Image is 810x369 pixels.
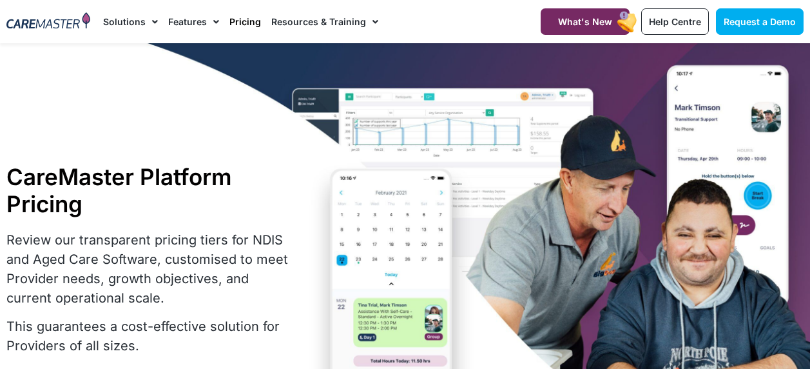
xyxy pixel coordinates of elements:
[649,16,701,27] span: Help Centre
[6,12,90,31] img: CareMaster Logo
[6,230,289,308] p: Review our transparent pricing tiers for NDIS and Aged Care Software, customised to meet Provider...
[641,8,709,35] a: Help Centre
[716,8,804,35] a: Request a Demo
[724,16,796,27] span: Request a Demo
[6,163,289,217] h1: CareMaster Platform Pricing
[541,8,630,35] a: What's New
[6,317,289,355] p: This guarantees a cost-effective solution for Providers of all sizes.
[558,16,612,27] span: What's New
